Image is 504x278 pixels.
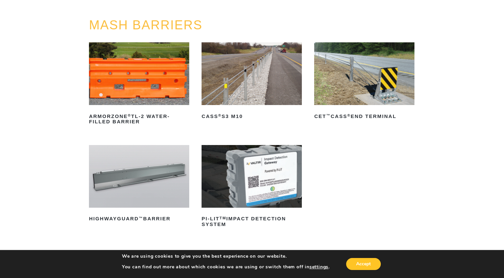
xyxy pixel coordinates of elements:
h2: CASS S3 M10 [202,111,302,122]
a: ArmorZone®TL-2 Water-Filled Barrier [89,42,189,127]
sup: ® [128,113,131,117]
p: You can find out more about which cookies we are using or switch them off in . [122,264,330,270]
h2: HighwayGuard Barrier [89,214,189,224]
sup: ™ [326,113,330,117]
a: CASS®S3 M10 [202,42,302,122]
h2: CET CASS End Terminal [314,111,414,122]
sup: ® [218,113,222,117]
h2: ArmorZone TL-2 Water-Filled Barrier [89,111,189,127]
sup: TM [220,216,226,220]
a: MASH BARRIERS [89,18,203,32]
a: CET™CASS®End Terminal [314,42,414,122]
button: settings [309,264,328,270]
a: PI-LITTMImpact Detection System [202,145,302,230]
p: We are using cookies to give you the best experience on our website. [122,253,330,259]
button: Accept [346,258,381,270]
sup: ® [347,113,350,117]
h2: PI-LIT Impact Detection System [202,214,302,230]
a: HighwayGuard™Barrier [89,145,189,224]
sup: ™ [139,216,143,220]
